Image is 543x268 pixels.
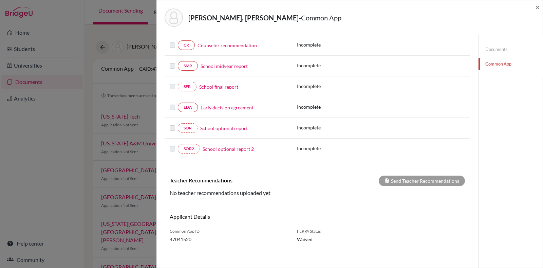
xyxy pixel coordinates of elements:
[170,236,287,243] span: 47041520
[479,43,543,55] a: Documents
[297,124,367,131] p: Incomplete
[297,145,367,152] p: Incomplete
[170,213,312,220] h6: Applicant Details
[198,42,257,49] a: Counselor recommendation
[379,176,465,186] div: Send Teacher Recommendations
[188,14,299,22] strong: [PERSON_NAME], [PERSON_NAME]
[200,125,248,132] a: School optional report
[199,83,238,90] a: School final report
[297,41,367,48] p: Incomplete
[297,236,363,243] span: Waived
[201,104,254,111] a: Early decision agreement
[178,123,198,133] a: SOR
[178,103,198,112] a: EDA
[165,189,470,197] div: No teacher recommendations uploaded yet
[170,228,287,234] span: Common App ID
[299,14,341,22] span: - Common App
[297,228,363,234] span: FERPA Status
[297,83,367,90] p: Incomplete
[535,2,540,12] span: ×
[297,62,367,69] p: Incomplete
[479,58,543,70] a: Common App
[178,61,198,71] a: SMR
[178,40,195,50] a: CR
[535,3,540,11] button: Close
[203,145,254,153] a: School optional report 2
[178,144,200,154] a: SOR2
[165,177,317,183] h6: Teacher Recommendations
[297,103,367,110] p: Incomplete
[201,62,248,70] a: School midyear report
[178,82,196,91] a: SFR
